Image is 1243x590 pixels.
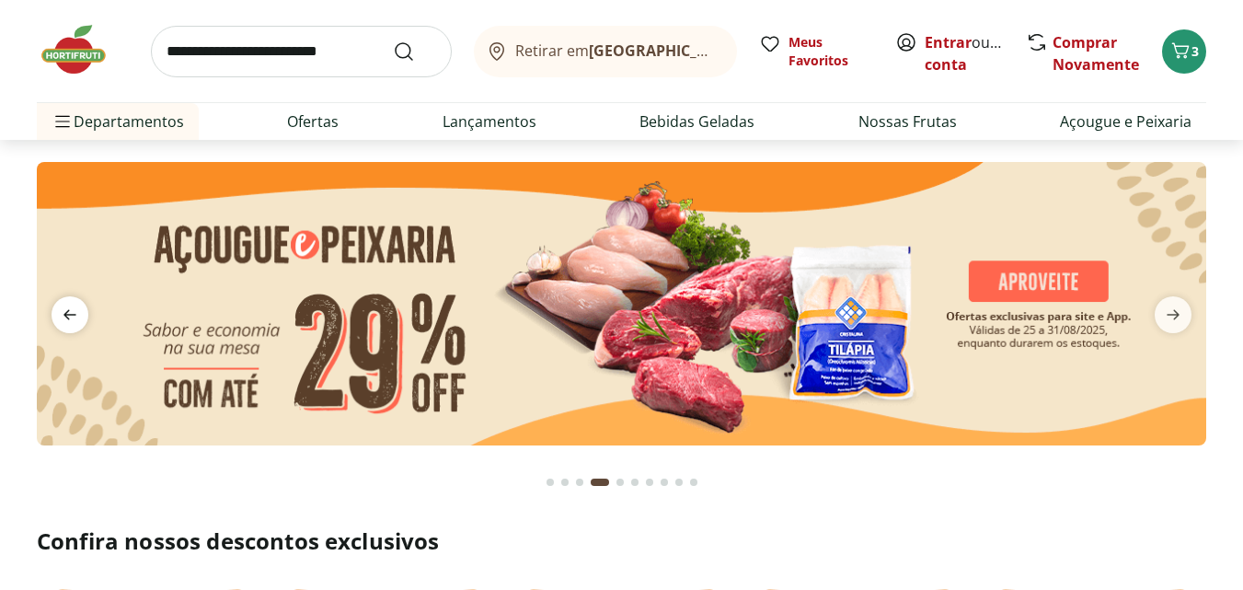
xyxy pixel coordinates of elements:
[858,110,957,133] a: Nossas Frutas
[151,26,452,77] input: search
[759,33,873,70] a: Meus Favoritos
[642,460,657,504] button: Go to page 7 from fs-carousel
[627,460,642,504] button: Go to page 6 from fs-carousel
[37,526,1206,556] h2: Confira nossos descontos exclusivos
[37,296,103,333] button: previous
[686,460,701,504] button: Go to page 10 from fs-carousel
[1162,29,1206,74] button: Carrinho
[1053,32,1139,75] a: Comprar Novamente
[1191,42,1199,60] span: 3
[52,99,74,144] button: Menu
[1060,110,1191,133] a: Açougue e Peixaria
[1140,296,1206,333] button: next
[37,162,1206,445] img: açougue
[639,110,754,133] a: Bebidas Geladas
[788,33,873,70] span: Meus Favoritos
[657,460,672,504] button: Go to page 8 from fs-carousel
[543,460,558,504] button: Go to page 1 from fs-carousel
[393,40,437,63] button: Submit Search
[572,460,587,504] button: Go to page 3 from fs-carousel
[52,99,184,144] span: Departamentos
[515,42,719,59] span: Retirar em
[287,110,339,133] a: Ofertas
[474,26,737,77] button: Retirar em[GEOGRAPHIC_DATA]/[GEOGRAPHIC_DATA]
[925,32,972,52] a: Entrar
[589,40,899,61] b: [GEOGRAPHIC_DATA]/[GEOGRAPHIC_DATA]
[587,460,613,504] button: Current page from fs-carousel
[443,110,536,133] a: Lançamentos
[613,460,627,504] button: Go to page 5 from fs-carousel
[672,460,686,504] button: Go to page 9 from fs-carousel
[37,22,129,77] img: Hortifruti
[558,460,572,504] button: Go to page 2 from fs-carousel
[925,31,1007,75] span: ou
[925,32,1026,75] a: Criar conta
